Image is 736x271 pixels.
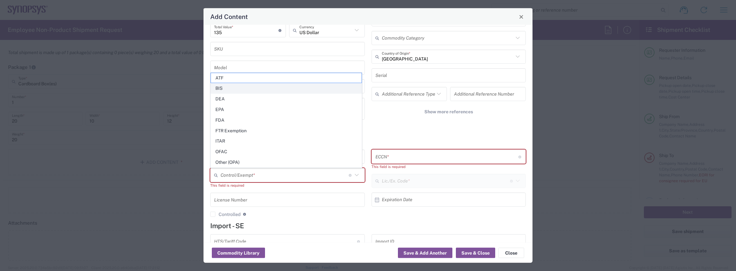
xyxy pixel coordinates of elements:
button: Close [498,248,524,258]
div: This field is required [372,164,526,170]
h4: Export - US [210,137,526,145]
span: OFAC [211,147,362,157]
button: Save & Add Another [398,248,452,258]
span: Show more references [424,109,473,115]
span: Other (OPA) [211,157,362,167]
span: EPA [211,105,362,115]
span: ITAR [211,136,362,146]
button: Commodity Library [212,248,265,258]
span: BIS [211,83,362,93]
button: Close [517,12,526,21]
span: FDA [211,115,362,125]
span: FTR Exemption [211,126,362,136]
button: Save & Close [456,248,495,258]
div: This field is required [210,182,365,188]
h4: Import - SE [210,222,526,230]
h4: Add Content [210,12,248,21]
span: DEA [211,94,362,104]
label: Controlled [210,212,241,217]
span: ATF [211,73,362,83]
